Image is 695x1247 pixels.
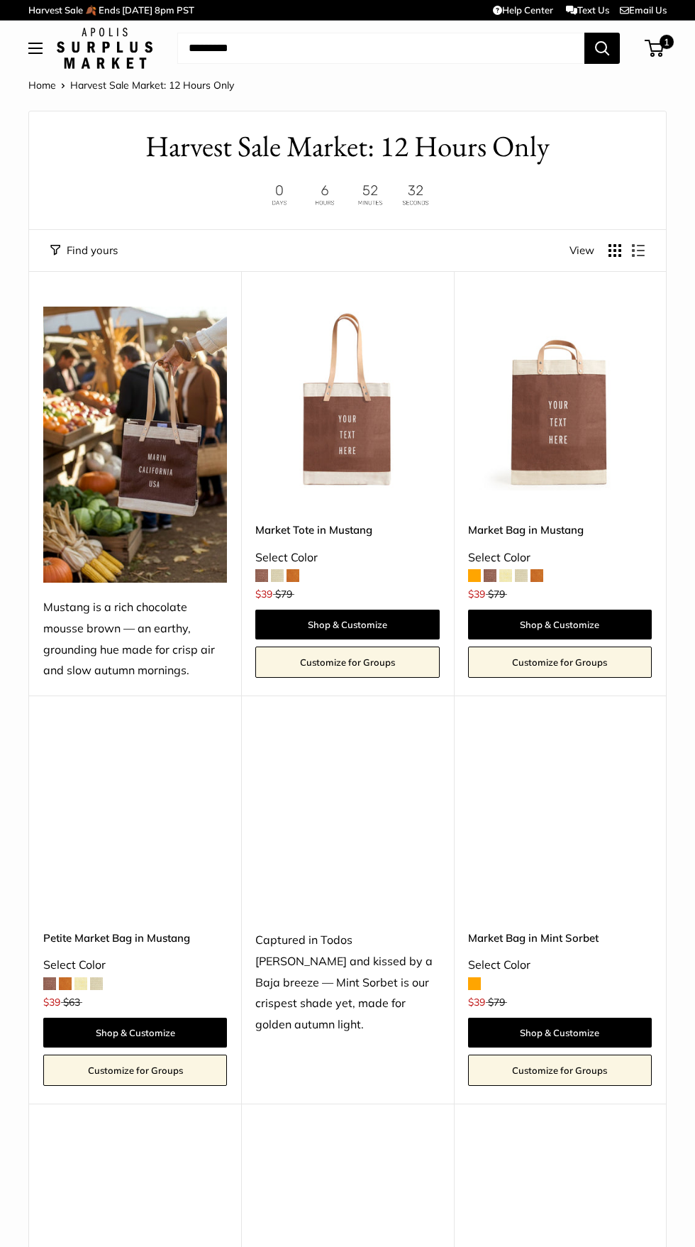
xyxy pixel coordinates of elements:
[43,307,227,583] img: Mustang is a rich chocolate mousse brown — an earthy, grounding hue made for crisp air and slow a...
[43,597,227,682] div: Mustang is a rich chocolate mousse brown — an earthy, grounding hue made for crisp air and slow a...
[255,930,439,1036] div: Captured in Todos [PERSON_NAME] and kissed by a Baja breeze — Mint Sorbet is our crispest shade y...
[28,79,56,92] a: Home
[468,307,652,490] img: Market Bag in Mustang
[43,1018,227,1048] a: Shop & Customize
[660,35,674,49] span: 1
[255,522,439,538] a: Market Tote in Mustang
[468,547,652,568] div: Select Color
[569,241,594,260] span: View
[620,4,667,16] a: Email Us
[255,547,439,568] div: Select Color
[566,4,609,16] a: Text Us
[468,1018,652,1048] a: Shop & Customize
[43,996,60,1009] span: $39
[632,244,645,257] button: Display products as list
[50,241,118,260] button: Filter collection
[43,1055,227,1086] a: Customize for Groups
[608,244,621,257] button: Display products as grid
[584,33,620,64] button: Search
[468,1055,652,1086] a: Customize for Groups
[468,996,485,1009] span: $39
[259,181,436,209] img: 12 hours only. Ends at 8pm
[275,588,292,600] span: $79
[70,79,234,92] span: Harvest Sale Market: 12 Hours Only
[43,955,227,976] div: Select Color
[177,33,584,64] input: Search...
[468,731,652,915] a: Market Bag in Mint SorbetMarket Bag in Mint Sorbet
[255,647,439,678] a: Customize for Groups
[28,43,43,54] button: Open menu
[493,4,553,16] a: Help Center
[468,647,652,678] a: Customize for Groups
[468,522,652,538] a: Market Bag in Mustang
[63,996,80,1009] span: $63
[255,610,439,639] a: Shop & Customize
[488,996,505,1009] span: $79
[468,610,652,639] a: Shop & Customize
[468,955,652,976] div: Select Color
[43,731,227,915] a: Petite Market Bag in MustangPetite Market Bag in Mustang
[43,930,227,946] a: Petite Market Bag in Mustang
[57,28,152,69] img: Apolis: Surplus Market
[468,588,485,600] span: $39
[255,307,439,490] a: Market Tote in MustangMarket Tote in Mustang
[468,930,652,946] a: Market Bag in Mint Sorbet
[50,126,645,167] h1: Harvest Sale Market: 12 Hours Only
[488,588,505,600] span: $79
[468,307,652,490] a: Market Bag in MustangMarket Bag in Mustang
[646,40,664,57] a: 1
[255,588,272,600] span: $39
[255,307,439,490] img: Market Tote in Mustang
[28,76,234,94] nav: Breadcrumb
